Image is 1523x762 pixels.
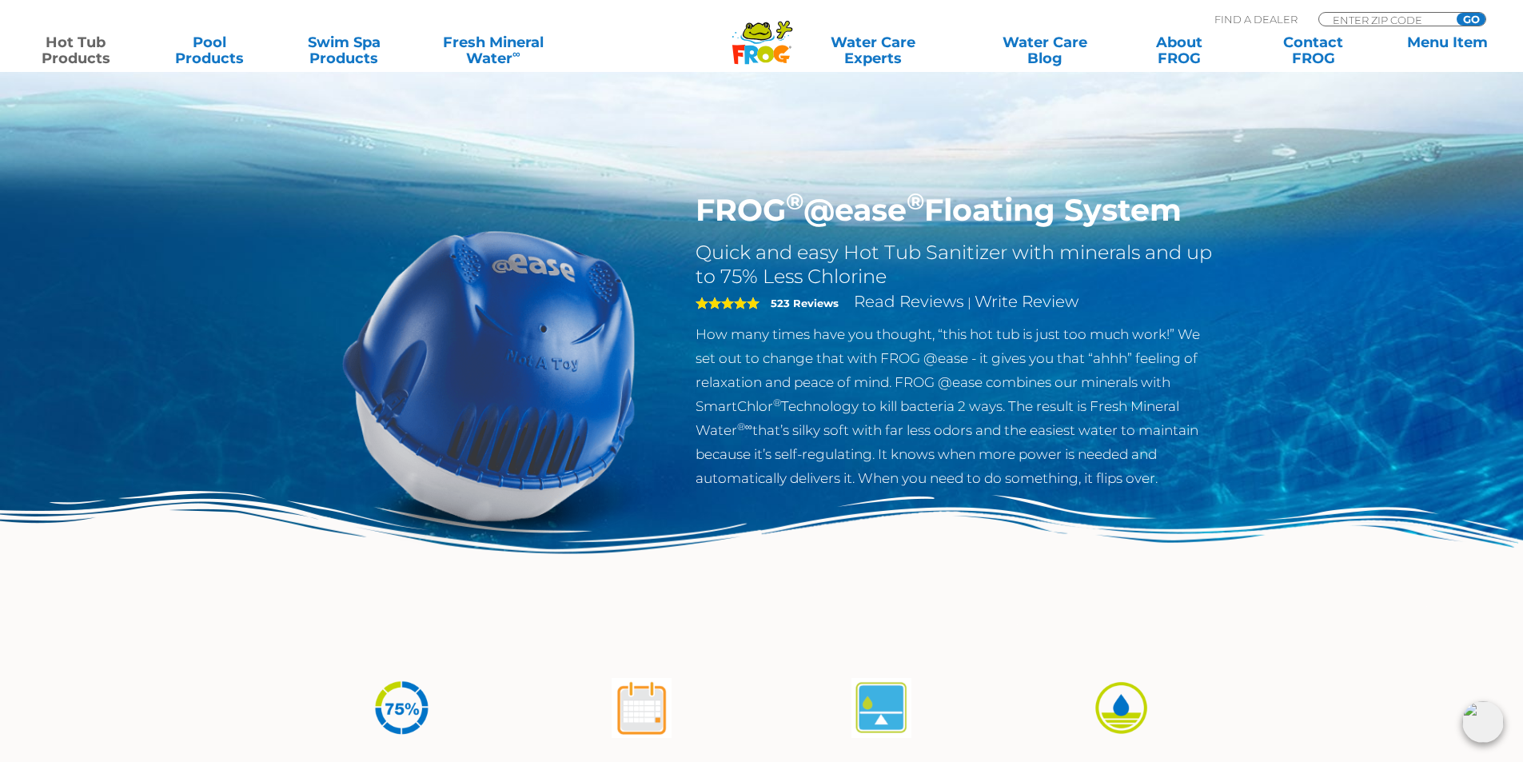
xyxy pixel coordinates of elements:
[985,34,1104,66] a: Water CareBlog
[854,292,964,311] a: Read Reviews
[851,678,911,738] img: atease-icon-self-regulates
[16,34,135,66] a: Hot TubProducts
[419,34,568,66] a: Fresh MineralWater∞
[967,295,971,310] span: |
[696,297,760,309] span: 5
[1457,13,1485,26] input: GO
[372,678,432,738] img: icon-atease-75percent-less
[1119,34,1238,66] a: AboutFROG
[1388,34,1507,66] a: Menu Item
[1331,13,1439,26] input: Zip Code Form
[696,322,1218,490] p: How many times have you thought, “this hot tub is just too much work!” We set out to change that ...
[773,397,781,409] sup: ®
[150,34,269,66] a: PoolProducts
[306,192,672,558] img: hot-tub-product-atease-system.png
[776,34,970,66] a: Water CareExperts
[1214,12,1298,26] p: Find A Dealer
[285,34,404,66] a: Swim SpaProducts
[696,241,1218,289] h2: Quick and easy Hot Tub Sanitizer with minerals and up to 75% Less Chlorine
[737,421,752,433] sup: ®∞
[1254,34,1373,66] a: ContactFROG
[975,292,1078,311] a: Write Review
[612,678,672,738] img: atease-icon-shock-once
[696,192,1218,229] h1: FROG @ease Floating System
[771,297,839,309] strong: 523 Reviews
[1091,678,1151,738] img: icon-atease-easy-on
[512,47,520,60] sup: ∞
[1462,701,1504,743] img: openIcon
[786,187,803,215] sup: ®
[907,187,924,215] sup: ®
